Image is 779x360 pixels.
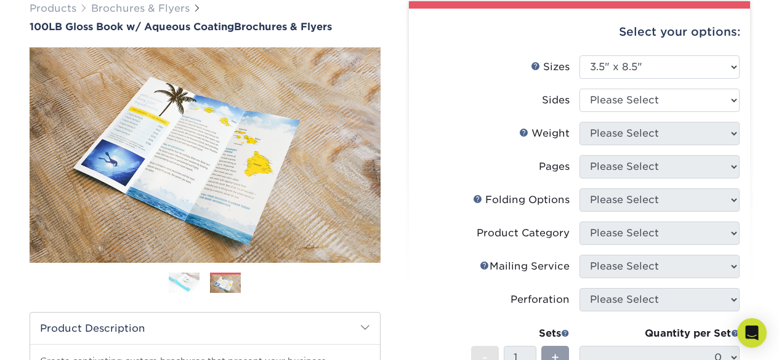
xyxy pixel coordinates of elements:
[480,259,570,274] div: Mailing Service
[579,326,740,341] div: Quantity per Set
[30,2,76,14] a: Products
[30,47,381,263] img: 100LB Gloss Book<br/>w/ Aqueous Coating 02
[169,272,200,294] img: Brochures & Flyers 01
[539,159,570,174] div: Pages
[737,318,767,348] div: Open Intercom Messenger
[210,274,241,294] img: Brochures & Flyers 02
[91,2,190,14] a: Brochures & Flyers
[30,21,234,33] span: 100LB Gloss Book w/ Aqueous Coating
[477,226,570,241] div: Product Category
[519,126,570,141] div: Weight
[542,93,570,108] div: Sides
[30,21,381,33] h1: Brochures & Flyers
[30,21,381,33] a: 100LB Gloss Book w/ Aqueous CoatingBrochures & Flyers
[531,60,570,74] div: Sizes
[419,9,740,55] div: Select your options:
[473,193,570,207] div: Folding Options
[30,313,380,344] h2: Product Description
[511,292,570,307] div: Perforation
[471,326,570,341] div: Sets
